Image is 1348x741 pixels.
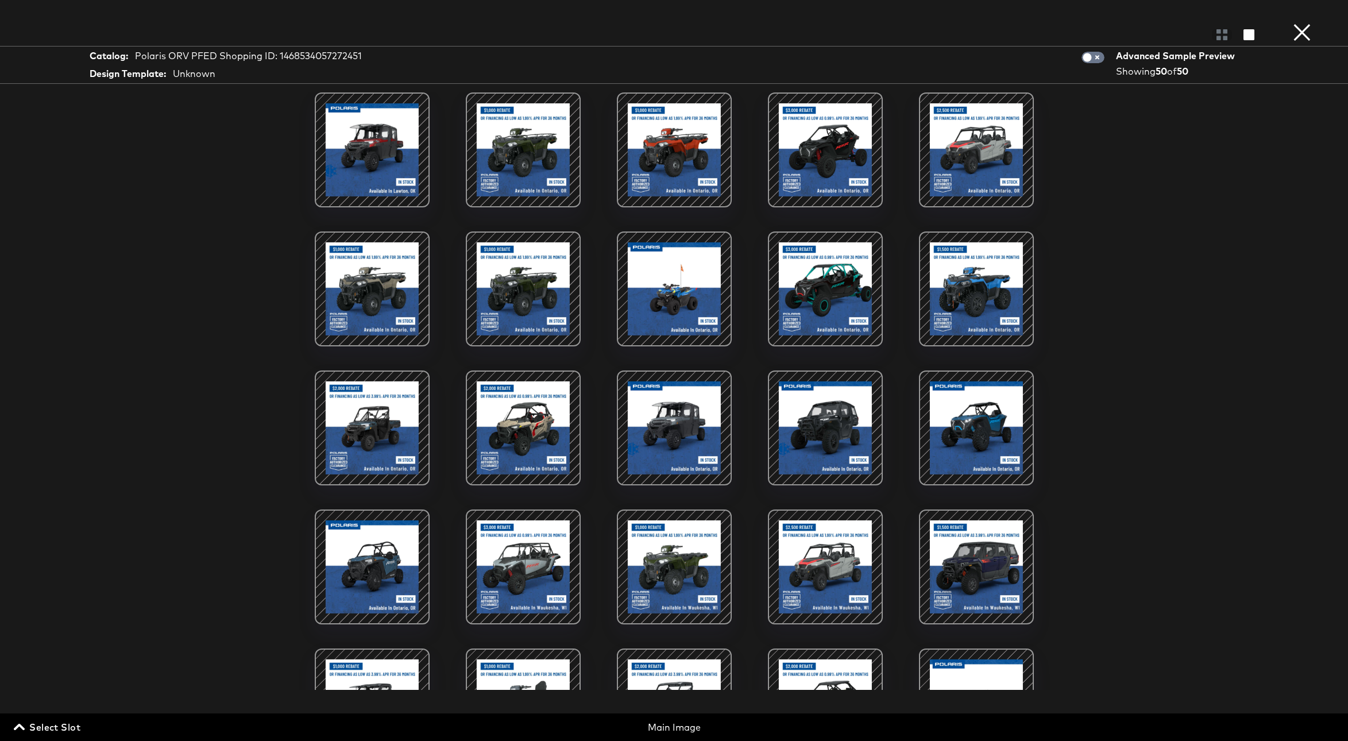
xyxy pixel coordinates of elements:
[135,49,362,63] div: Polaris ORV PFED Shopping ID: 1468534057272451
[90,67,166,80] strong: Design Template:
[1177,65,1188,77] strong: 50
[1116,65,1239,78] div: Showing of
[16,719,80,735] span: Select Slot
[173,67,215,80] div: Unknown
[90,49,128,63] strong: Catalog:
[1116,49,1239,63] div: Advanced Sample Preview
[1156,65,1167,77] strong: 50
[11,719,85,735] button: Select Slot
[456,721,892,734] div: Main Image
